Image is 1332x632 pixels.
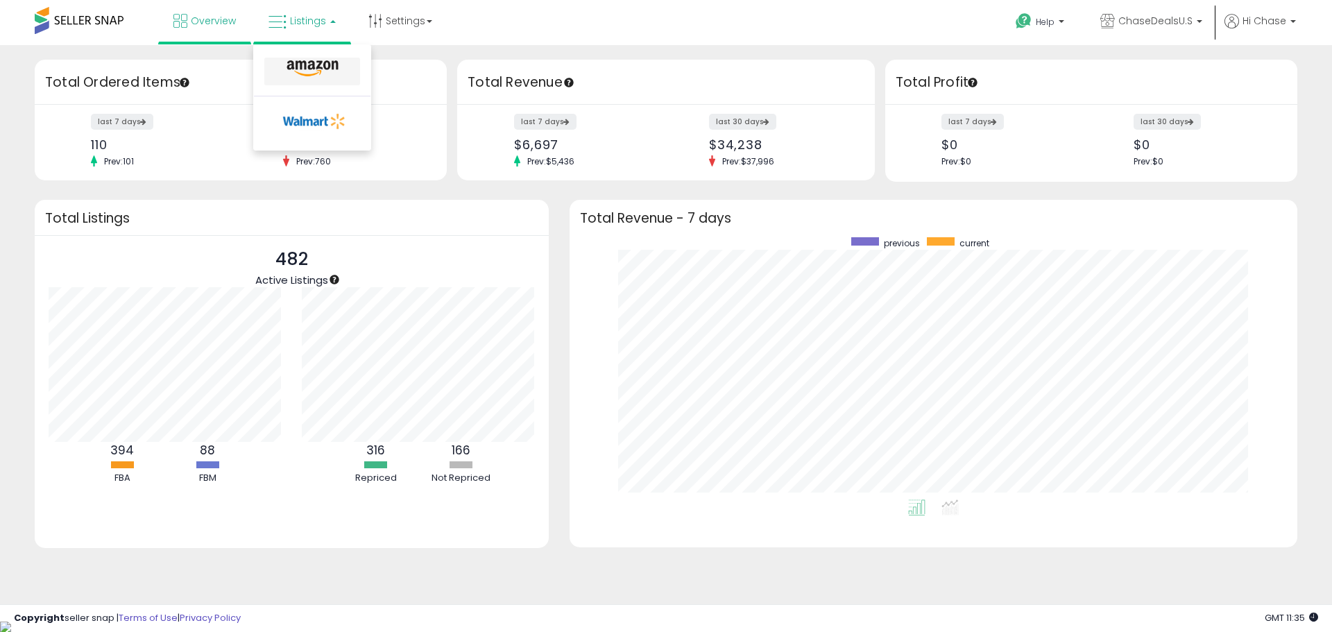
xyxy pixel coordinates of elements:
[166,472,249,485] div: FBM
[1015,12,1032,30] i: Get Help
[191,14,236,28] span: Overview
[941,137,1081,152] div: $0
[110,442,134,459] b: 394
[255,246,328,273] p: 482
[966,76,979,89] div: Tooltip anchor
[200,442,215,459] b: 88
[289,155,338,167] span: Prev: 760
[468,73,864,92] h3: Total Revenue
[14,611,65,624] strong: Copyright
[283,137,422,152] div: 573
[180,611,241,624] a: Privacy Policy
[255,273,328,287] span: Active Listings
[45,73,436,92] h3: Total Ordered Items
[91,137,230,152] div: 110
[14,612,241,625] div: seller snap | |
[941,114,1004,130] label: last 7 days
[709,137,851,152] div: $34,238
[1224,14,1296,45] a: Hi Chase
[514,114,577,130] label: last 7 days
[452,442,470,459] b: 166
[1243,14,1286,28] span: Hi Chase
[520,155,581,167] span: Prev: $5,436
[1134,137,1273,152] div: $0
[80,472,164,485] div: FBA
[580,213,1287,223] h3: Total Revenue - 7 days
[97,155,141,167] span: Prev: 101
[709,114,776,130] label: last 30 days
[1265,611,1318,624] span: 2025-08-12 11:35 GMT
[334,472,418,485] div: Repriced
[1036,16,1054,28] span: Help
[941,155,971,167] span: Prev: $0
[1118,14,1193,28] span: ChaseDealsU.S
[178,76,191,89] div: Tooltip anchor
[45,213,538,223] h3: Total Listings
[1134,114,1201,130] label: last 30 days
[420,472,503,485] div: Not Repriced
[884,237,920,249] span: previous
[119,611,178,624] a: Terms of Use
[896,73,1287,92] h3: Total Profit
[91,114,153,130] label: last 7 days
[1005,2,1078,45] a: Help
[563,76,575,89] div: Tooltip anchor
[290,14,326,28] span: Listings
[328,273,341,286] div: Tooltip anchor
[1134,155,1163,167] span: Prev: $0
[514,137,656,152] div: $6,697
[715,155,781,167] span: Prev: $37,996
[366,442,385,459] b: 316
[959,237,989,249] span: current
